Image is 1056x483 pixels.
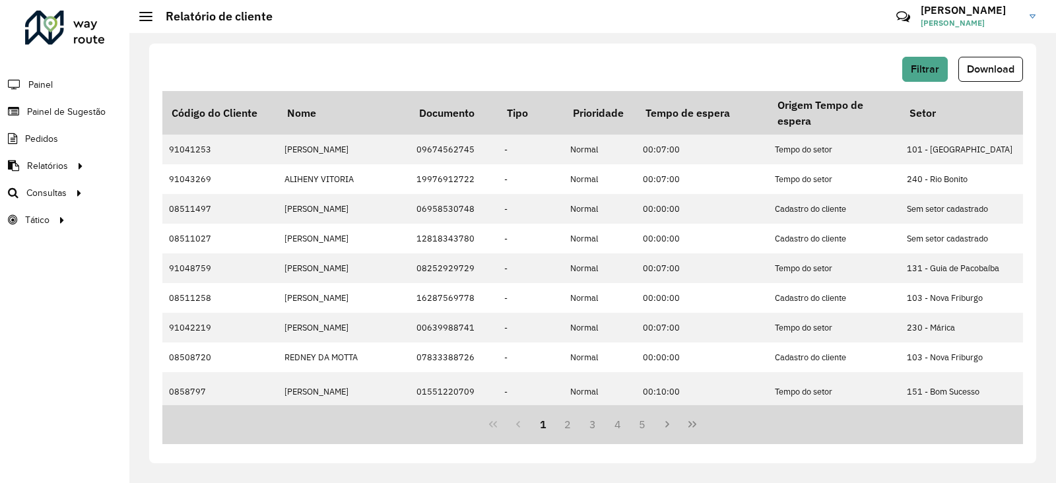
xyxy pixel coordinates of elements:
th: Prioridade [564,91,636,135]
td: 07833388726 [410,342,498,372]
td: [PERSON_NAME] [278,135,410,164]
td: Tempo do setor [768,135,900,164]
td: Normal [564,135,636,164]
td: 00:00:00 [636,342,768,372]
td: 91042219 [162,313,278,342]
button: Last Page [680,412,705,437]
td: 01551220709 [410,372,498,410]
td: REDNEY DA MOTTA [278,342,410,372]
td: 08511258 [162,283,278,313]
td: Cadastro do cliente [768,283,900,313]
td: - [498,135,564,164]
td: 00:00:00 [636,283,768,313]
td: 09674562745 [410,135,498,164]
button: 4 [605,412,630,437]
td: - [498,224,564,253]
th: Tipo [498,91,564,135]
span: [PERSON_NAME] [921,17,1020,29]
span: Painel [28,78,53,92]
button: 5 [630,412,655,437]
button: 3 [580,412,605,437]
th: Nome [278,91,410,135]
th: Setor [900,91,1032,135]
td: Normal [564,372,636,410]
td: 00:07:00 [636,313,768,342]
td: - [498,372,564,410]
td: [PERSON_NAME] [278,283,410,313]
td: - [498,253,564,283]
td: - [498,164,564,194]
th: Tempo de espera [636,91,768,135]
span: Filtrar [911,63,939,75]
td: - [498,283,564,313]
td: Sem setor cadastrado [900,194,1032,224]
td: - [498,313,564,342]
button: 1 [531,412,556,437]
td: [PERSON_NAME] [278,224,410,253]
td: Cadastro do cliente [768,342,900,372]
td: - [498,342,564,372]
td: 08511497 [162,194,278,224]
td: 08508720 [162,342,278,372]
td: 91048759 [162,253,278,283]
button: Filtrar [902,57,948,82]
span: Relatórios [27,159,68,173]
td: 103 - Nova Friburgo [900,342,1032,372]
td: 103 - Nova Friburgo [900,283,1032,313]
td: Cadastro do cliente [768,194,900,224]
td: 240 - Rio Bonito [900,164,1032,194]
td: 08252929729 [410,253,498,283]
td: 101 - [GEOGRAPHIC_DATA] [900,135,1032,164]
span: Consultas [26,186,67,200]
td: Cadastro do cliente [768,224,900,253]
span: Tático [25,213,49,227]
td: Tempo do setor [768,164,900,194]
td: Normal [564,253,636,283]
td: Sem setor cadastrado [900,224,1032,253]
td: [PERSON_NAME] [278,372,410,410]
td: Normal [564,313,636,342]
a: Contato Rápido [889,3,917,31]
td: Tempo do setor [768,372,900,410]
td: Normal [564,342,636,372]
td: Tempo do setor [768,313,900,342]
td: Tempo do setor [768,253,900,283]
td: Normal [564,224,636,253]
td: 00:07:00 [636,164,768,194]
td: Normal [564,283,636,313]
h2: Relatório de cliente [152,9,273,24]
td: 0858797 [162,372,278,410]
td: 08511027 [162,224,278,253]
button: Download [958,57,1023,82]
td: 131 - Guia de Pacobaíba [900,253,1032,283]
td: 00:00:00 [636,194,768,224]
span: Painel de Sugestão [27,105,106,119]
th: Código do Cliente [162,91,278,135]
span: Download [967,63,1014,75]
td: ALIHENY VITORIA [278,164,410,194]
th: Origem Tempo de espera [768,91,900,135]
button: Next Page [655,412,680,437]
td: 16287569778 [410,283,498,313]
td: 91043269 [162,164,278,194]
h3: [PERSON_NAME] [921,4,1020,16]
td: [PERSON_NAME] [278,194,410,224]
button: 2 [555,412,580,437]
td: 06958530748 [410,194,498,224]
td: 91041253 [162,135,278,164]
td: 00:07:00 [636,253,768,283]
td: - [498,194,564,224]
span: Pedidos [25,132,58,146]
td: 00:00:00 [636,224,768,253]
td: Normal [564,194,636,224]
td: 19976912722 [410,164,498,194]
td: Normal [564,164,636,194]
td: [PERSON_NAME] [278,253,410,283]
td: 151 - Bom Sucesso [900,372,1032,410]
td: 00639988741 [410,313,498,342]
td: 230 - Márica [900,313,1032,342]
td: 12818343780 [410,224,498,253]
th: Documento [410,91,498,135]
td: [PERSON_NAME] [278,313,410,342]
td: 00:10:00 [636,372,768,410]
